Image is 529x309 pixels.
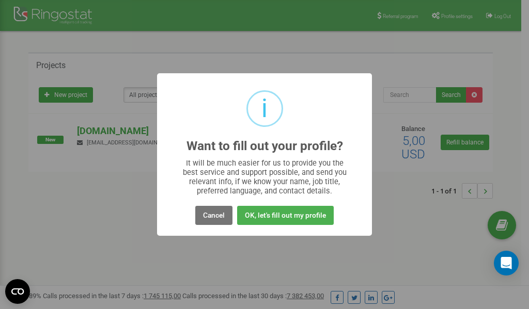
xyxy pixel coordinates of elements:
button: OK, let's fill out my profile [237,206,334,225]
div: i [261,92,268,125]
div: It will be much easier for us to provide you the best service and support possible, and send you ... [178,158,352,196]
button: Open CMP widget [5,279,30,304]
button: Cancel [195,206,232,225]
div: Open Intercom Messenger [494,251,519,275]
h2: Want to fill out your profile? [186,139,343,153]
